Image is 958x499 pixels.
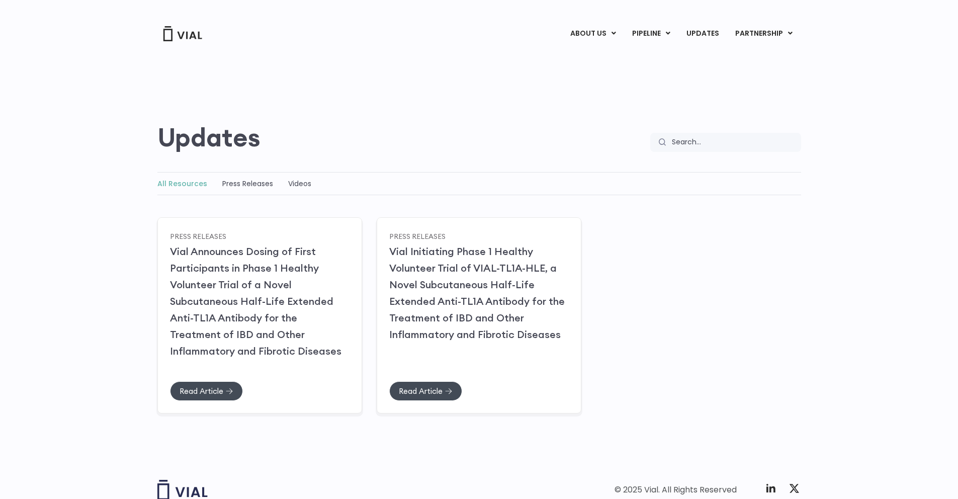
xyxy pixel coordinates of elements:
[562,25,624,42] a: ABOUT USMenu Toggle
[399,387,443,395] span: Read Article
[162,26,203,41] img: Vial Logo
[180,387,223,395] span: Read Article
[666,133,801,152] input: Search...
[615,484,737,495] div: © 2025 Vial. All Rights Reserved
[389,231,446,240] a: Press Releases
[157,179,207,189] a: All Resources
[170,381,243,401] a: Read Article
[389,245,565,341] a: Vial Initiating Phase 1 Healthy Volunteer Trial of VIAL-TL1A-HLE, a Novel Subcutaneous Half-Life ...
[157,123,260,152] h2: Updates
[170,245,341,357] a: Vial Announces Dosing of First Participants in Phase 1 Healthy Volunteer Trial of a Novel Subcuta...
[678,25,727,42] a: UPDATES
[288,179,311,189] a: Videos
[222,179,273,189] a: Press Releases
[624,25,678,42] a: PIPELINEMenu Toggle
[727,25,801,42] a: PARTNERSHIPMenu Toggle
[389,381,462,401] a: Read Article
[170,231,226,240] a: Press Releases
